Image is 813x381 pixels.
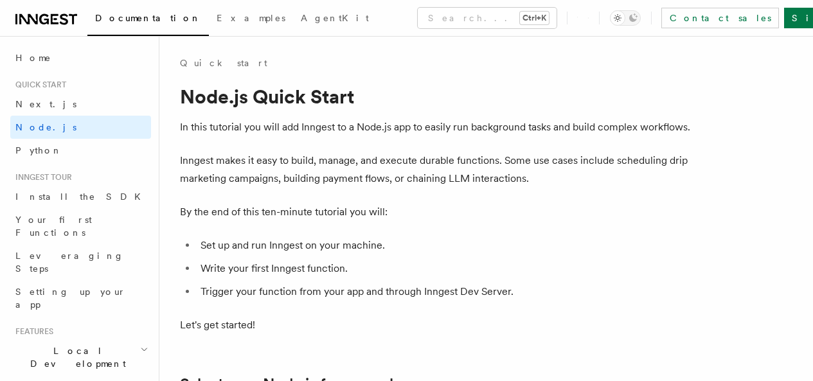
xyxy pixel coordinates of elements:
[10,344,140,370] span: Local Development
[418,8,557,28] button: Search...Ctrl+K
[95,13,201,23] span: Documentation
[15,51,51,64] span: Home
[10,280,151,316] a: Setting up your app
[15,122,76,132] span: Node.js
[15,251,124,274] span: Leveraging Steps
[293,4,377,35] a: AgentKit
[180,152,694,188] p: Inngest makes it easy to build, manage, and execute durable functions. Some use cases include sch...
[180,203,694,221] p: By the end of this ten-minute tutorial you will:
[301,13,369,23] span: AgentKit
[10,326,53,337] span: Features
[87,4,209,36] a: Documentation
[10,116,151,139] a: Node.js
[15,191,148,202] span: Install the SDK
[10,185,151,208] a: Install the SDK
[10,339,151,375] button: Local Development
[15,145,62,155] span: Python
[10,172,72,182] span: Inngest tour
[15,215,92,238] span: Your first Functions
[10,208,151,244] a: Your first Functions
[610,10,641,26] button: Toggle dark mode
[197,283,694,301] li: Trigger your function from your app and through Inngest Dev Server.
[520,12,549,24] kbd: Ctrl+K
[180,118,694,136] p: In this tutorial you will add Inngest to a Node.js app to easily run background tasks and build c...
[180,57,267,69] a: Quick start
[180,316,694,334] p: Let's get started!
[10,244,151,280] a: Leveraging Steps
[197,260,694,278] li: Write your first Inngest function.
[197,236,694,254] li: Set up and run Inngest on your machine.
[10,46,151,69] a: Home
[217,13,285,23] span: Examples
[661,8,779,28] a: Contact sales
[10,139,151,162] a: Python
[10,80,66,90] span: Quick start
[15,99,76,109] span: Next.js
[209,4,293,35] a: Examples
[15,287,126,310] span: Setting up your app
[180,85,694,108] h1: Node.js Quick Start
[10,93,151,116] a: Next.js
